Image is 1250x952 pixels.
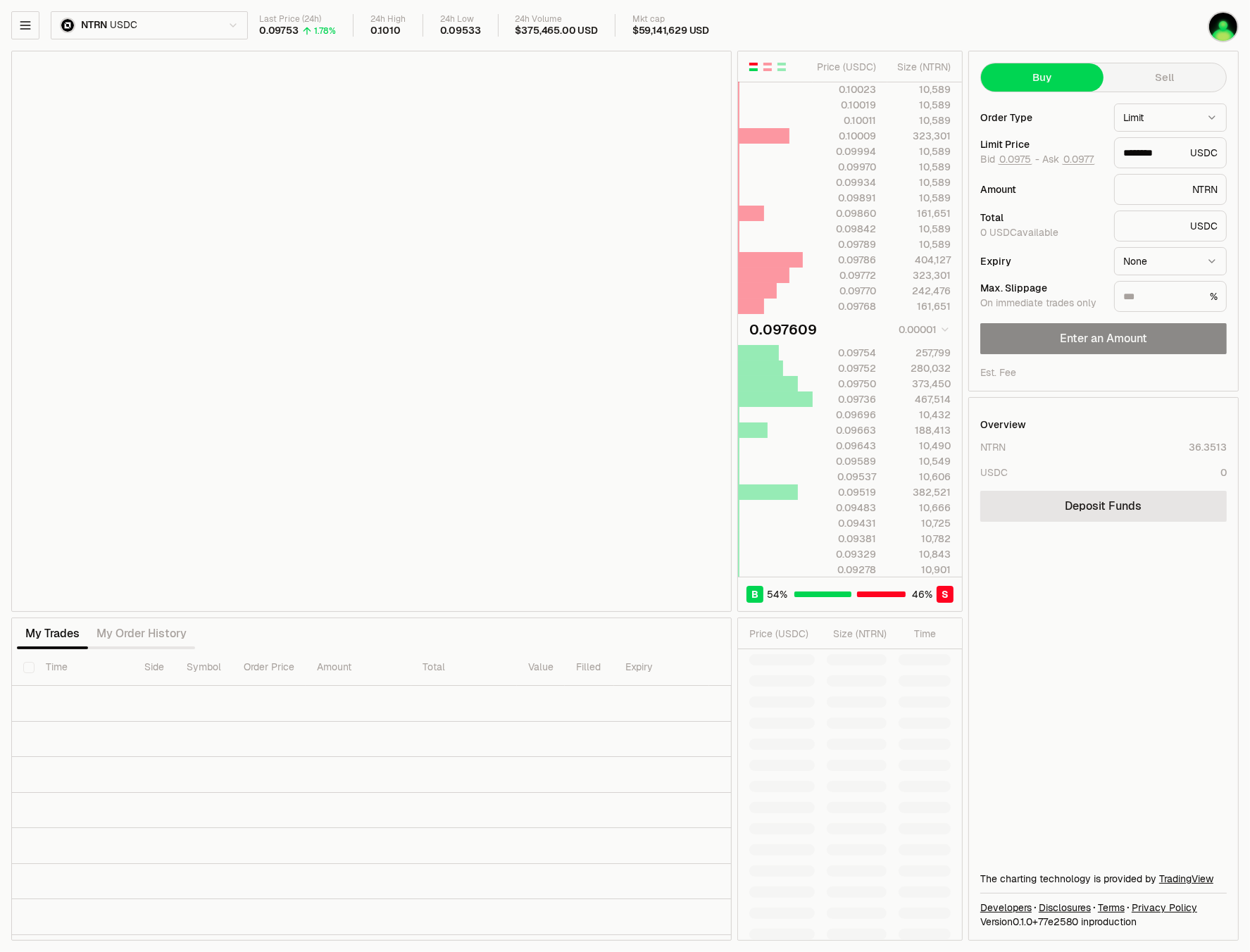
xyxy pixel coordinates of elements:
div: 0.10009 [813,129,876,143]
div: 10,725 [888,516,951,530]
div: Time [899,627,936,641]
div: Overview [980,418,1026,432]
div: 0.09789 [813,237,876,251]
div: 10,901 [888,563,951,577]
a: Deposit Funds [980,491,1227,522]
div: 382,521 [888,485,951,499]
span: 54 % [768,587,788,601]
span: 77e258096fa4e3c53258ee72bdc0e6f4f97b07b5 [1038,915,1078,928]
div: Last Price (24h) [259,14,336,25]
div: 10,432 [888,408,951,422]
div: 0.09842 [813,222,876,236]
div: 161,651 [888,299,951,313]
div: 24h Low [440,14,481,25]
div: 467,514 [888,392,951,406]
div: Size ( NTRN ) [888,60,951,74]
th: Symbol [175,649,232,686]
div: USDC [1114,211,1227,242]
div: 1.78% [314,25,336,37]
img: NTRN Logo [61,19,74,32]
div: 257,799 [888,346,951,360]
div: 0.09643 [813,439,876,453]
div: NTRN [980,440,1006,454]
div: Size ( NTRN ) [827,627,887,641]
div: 24h High [370,14,406,25]
div: 10,589 [888,98,951,112]
div: 0.09752 [813,361,876,375]
div: Order Type [980,113,1103,123]
div: 10,782 [888,532,951,546]
div: 36.3513 [1189,440,1227,454]
th: Amount [306,649,411,686]
th: Expiry [614,649,709,686]
div: 0.09663 [813,423,876,437]
div: 0.09329 [813,547,876,561]
div: 323,301 [888,268,951,282]
div: 242,476 [888,284,951,298]
div: Limit Price [980,139,1103,149]
div: 10,589 [888,144,951,158]
div: 0.09537 [813,470,876,484]
div: 0.09519 [813,485,876,499]
button: My Trades [17,620,88,648]
div: 0.10019 [813,98,876,112]
div: 188,413 [888,423,951,437]
div: 10,549 [888,454,951,468]
div: 0.09770 [813,284,876,298]
div: 404,127 [888,253,951,267]
div: 0.09994 [813,144,876,158]
div: 0.09533 [440,25,481,37]
div: 0.10023 [813,82,876,96]
a: Developers [980,901,1032,915]
div: Version 0.1.0 + in production [980,915,1227,929]
th: Total [411,649,517,686]
div: 10,589 [888,191,951,205]
button: Show Buy Orders Only [776,61,787,73]
div: 0.09970 [813,160,876,174]
button: Select all [23,662,35,673]
th: Value [517,649,565,686]
div: 0.09753 [259,25,299,37]
iframe: Financial Chart [12,51,731,611]
button: 0.0977 [1062,154,1095,165]
img: W [1209,13,1237,41]
div: NTRN [1114,174,1227,205]
span: S [942,587,949,601]
div: 0.09772 [813,268,876,282]
div: 10,589 [888,237,951,251]
div: 0.09589 [813,454,876,468]
th: Side [133,649,175,686]
div: 10,589 [888,113,951,127]
div: 161,651 [888,206,951,220]
div: 0.09768 [813,299,876,313]
div: 10,606 [888,470,951,484]
div: 0.09750 [813,377,876,391]
div: Amount [980,184,1103,194]
th: Time [35,649,133,686]
div: 0 [1220,465,1227,480]
div: 0.10011 [813,113,876,127]
div: Max. Slippage [980,283,1103,293]
span: NTRN [81,19,107,32]
div: 323,301 [888,129,951,143]
button: 0.00001 [894,321,951,338]
span: 46 % [913,587,933,601]
div: 0.09483 [813,501,876,515]
a: Disclosures [1039,901,1091,915]
button: None [1114,247,1227,275]
th: Filled [565,649,614,686]
span: 0 USDC available [980,226,1058,239]
a: Privacy Policy [1132,901,1197,915]
button: Buy [981,63,1104,92]
div: 10,589 [888,222,951,236]
div: 10,589 [888,160,951,174]
a: TradingView [1159,872,1213,885]
div: 10,490 [888,439,951,453]
div: 373,450 [888,377,951,391]
button: My Order History [88,620,195,648]
div: 0.09891 [813,191,876,205]
div: 0.09696 [813,408,876,422]
div: $375,465.00 USD [515,25,598,37]
button: Sell [1104,63,1226,92]
div: 10,843 [888,547,951,561]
